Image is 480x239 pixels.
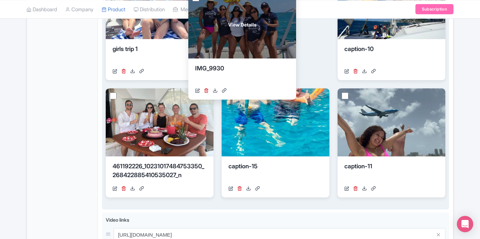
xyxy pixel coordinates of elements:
[113,45,207,65] div: girls trip 1
[106,217,129,223] span: Video links
[228,162,323,182] div: caption-15
[457,216,473,232] div: Open Intercom Messenger
[344,45,439,65] div: caption-10
[113,162,207,182] div: 461192226_10231017484753350_268422885410535027_n
[344,162,439,182] div: caption-11
[415,4,453,14] a: Subscription
[195,64,289,84] div: IMG_9930
[228,21,256,28] span: View Details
